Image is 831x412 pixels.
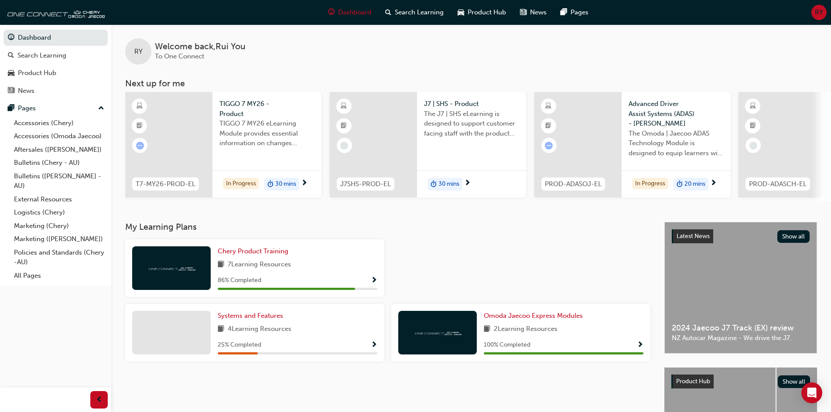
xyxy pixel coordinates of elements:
span: duration-icon [677,179,683,190]
a: Marketing (Chery) [10,219,108,233]
span: car-icon [458,7,464,18]
span: guage-icon [328,7,335,18]
button: Show Progress [637,340,643,351]
span: car-icon [8,69,14,77]
span: duration-icon [267,179,274,190]
a: Marketing ([PERSON_NAME]) [10,232,108,246]
a: Aftersales ([PERSON_NAME]) [10,143,108,157]
a: Chery Product Training [218,246,292,256]
img: oneconnect [147,264,195,272]
a: Systems and Features [218,311,287,321]
a: PROD-ADASOJ-ELAdvanced Driver Assist Systems (ADAS) - [PERSON_NAME]The Omoda | Jaecoo ADAS Techno... [534,92,731,197]
span: PROD-ADASOJ-EL [545,179,602,189]
span: 100 % Completed [484,340,530,350]
a: T7-MY26-PROD-ELTIGGO 7 MY26 - ProductTIGGO 7 MY26 eLearning Module provides essential information... [125,92,321,197]
span: J7 | SHS - Product [424,99,519,109]
a: Accessories (Chery) [10,116,108,130]
a: All Pages [10,269,108,283]
button: Show all [777,230,810,243]
button: RY [811,5,827,20]
span: learningRecordVerb_NONE-icon [340,142,348,150]
span: search-icon [8,52,14,60]
span: news-icon [8,87,14,95]
button: Pages [3,100,108,116]
span: Omoda Jaecoo Express Modules [484,312,583,320]
a: car-iconProduct Hub [451,3,513,21]
div: In Progress [632,178,668,190]
button: Show Progress [371,340,377,351]
span: The J7 | SHS eLearning is designed to support customer facing staff with the product and sales in... [424,109,519,139]
span: TIGGO 7 MY26 eLearning Module provides essential information on changes introduced with the new M... [219,119,315,148]
span: next-icon [301,180,308,187]
span: prev-icon [96,395,103,405]
span: learningResourceType_ELEARNING-icon [750,101,756,112]
span: Chery Product Training [218,247,288,255]
span: RY [134,47,143,57]
div: Search Learning [17,51,66,61]
span: T7-MY26-PROD-EL [136,179,195,189]
a: Latest NewsShow all [672,229,810,243]
div: Product Hub [18,68,56,78]
span: Show Progress [637,341,643,349]
a: Dashboard [3,30,108,46]
span: 2024 Jaecoo J7 Track (EX) review [672,323,810,333]
span: Welcome back , Rui You [155,42,246,52]
span: To One Connect [155,52,204,60]
a: News [3,83,108,99]
span: Search Learning [395,7,444,17]
h3: My Learning Plans [125,222,650,232]
span: TIGGO 7 MY26 - Product [219,99,315,119]
span: book-icon [218,259,224,270]
span: 2 Learning Resources [494,324,557,335]
a: search-iconSearch Learning [378,3,451,21]
span: 20 mins [684,179,705,189]
button: DashboardSearch LearningProduct HubNews [3,28,108,100]
span: 7 Learning Resources [228,259,291,270]
span: booktick-icon [545,120,551,132]
button: Show Progress [371,275,377,286]
span: guage-icon [8,34,14,42]
span: booktick-icon [137,120,143,132]
img: oneconnect [414,328,462,337]
span: RY [815,7,823,17]
span: learningResourceType_ELEARNING-icon [137,101,143,112]
a: pages-iconPages [554,3,595,21]
span: up-icon [98,103,104,114]
span: 25 % Completed [218,340,261,350]
a: Accessories (Omoda Jaecoo) [10,129,108,143]
span: Product Hub [468,7,506,17]
span: news-icon [520,7,527,18]
span: PROD-ADASCH-EL [749,179,807,189]
span: News [530,7,547,17]
span: Latest News [677,232,710,240]
span: learningResourceType_ELEARNING-icon [545,101,551,112]
span: 30 mins [438,179,459,189]
div: Open Intercom Messenger [801,382,822,403]
span: The Omoda | Jaecoo ADAS Technology Module is designed to equip learners with essential knowledge ... [629,129,724,158]
span: 30 mins [275,179,296,189]
a: guage-iconDashboard [321,3,378,21]
h3: Next up for me [111,78,831,89]
a: Logistics (Chery) [10,206,108,219]
a: External Resources [10,193,108,206]
span: duration-icon [431,179,437,190]
div: News [18,86,34,96]
span: NZ Autocar Magazine - We drive the J7. [672,333,810,343]
span: booktick-icon [750,120,756,132]
span: next-icon [464,180,471,187]
span: book-icon [218,324,224,335]
img: oneconnect [4,3,105,21]
span: 86 % Completed [218,276,261,286]
a: J7SHS-PROD-ELJ7 | SHS - ProductThe J7 | SHS eLearning is designed to support customer facing staf... [330,92,526,197]
span: Systems and Features [218,312,283,320]
span: next-icon [710,180,717,187]
span: Product Hub [676,378,710,385]
a: Omoda Jaecoo Express Modules [484,311,586,321]
a: Product HubShow all [671,375,810,388]
div: In Progress [223,178,259,190]
span: learningRecordVerb_ATTEMPT-icon [545,142,553,150]
a: news-iconNews [513,3,554,21]
button: Show all [778,375,810,388]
